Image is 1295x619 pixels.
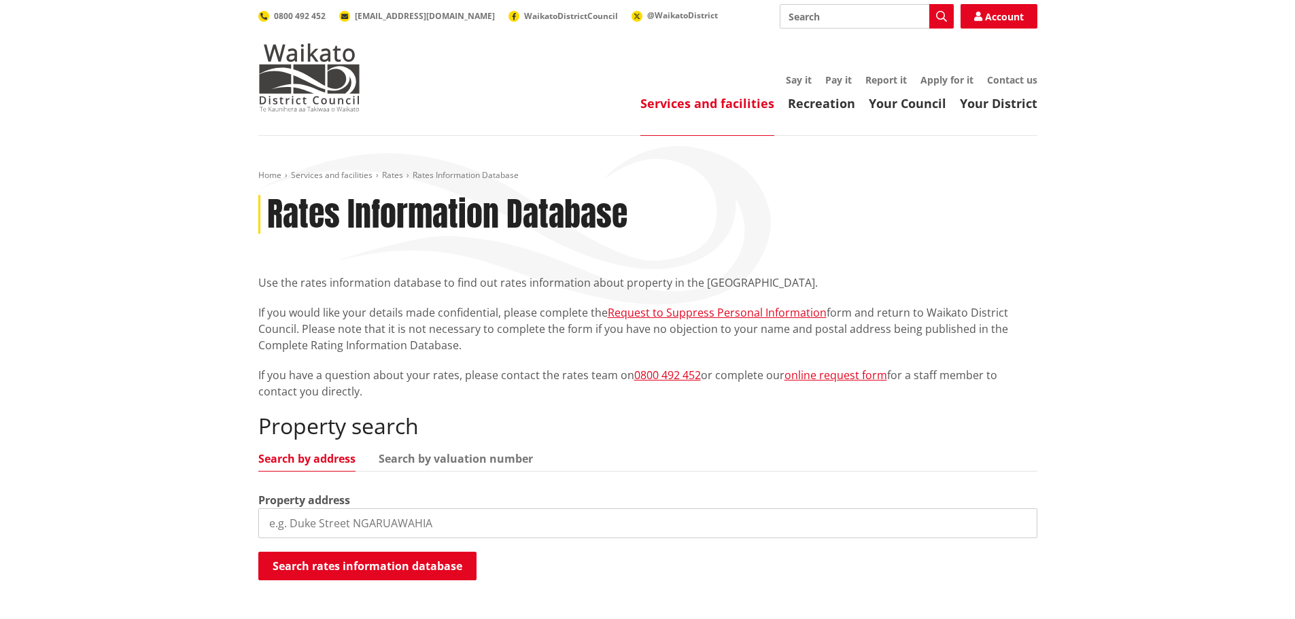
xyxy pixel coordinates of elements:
a: Services and facilities [640,95,774,111]
p: Use the rates information database to find out rates information about property in the [GEOGRAPHI... [258,275,1037,291]
a: Rates [382,169,403,181]
a: Your Council [869,95,946,111]
span: @WaikatoDistrict [647,10,718,21]
a: 0800 492 452 [634,368,701,383]
a: Say it [786,73,812,86]
a: 0800 492 452 [258,10,326,22]
p: If you have a question about your rates, please contact the rates team on or complete our for a s... [258,367,1037,400]
button: Search rates information database [258,552,477,580]
a: [EMAIL_ADDRESS][DOMAIN_NAME] [339,10,495,22]
a: Pay it [825,73,852,86]
p: If you would like your details made confidential, please complete the form and return to Waikato ... [258,304,1037,353]
a: Account [961,4,1037,29]
img: Waikato District Council - Te Kaunihera aa Takiwaa o Waikato [258,43,360,111]
a: Apply for it [920,73,973,86]
input: e.g. Duke Street NGARUAWAHIA [258,508,1037,538]
span: [EMAIL_ADDRESS][DOMAIN_NAME] [355,10,495,22]
h1: Rates Information Database [267,195,627,234]
a: WaikatoDistrictCouncil [508,10,618,22]
a: Services and facilities [291,169,373,181]
span: WaikatoDistrictCouncil [524,10,618,22]
a: Recreation [788,95,855,111]
input: Search input [780,4,954,29]
a: Search by address [258,453,356,464]
a: @WaikatoDistrict [632,10,718,21]
nav: breadcrumb [258,170,1037,181]
a: Your District [960,95,1037,111]
a: Home [258,169,281,181]
a: Report it [865,73,907,86]
a: Search by valuation number [379,453,533,464]
span: Rates Information Database [413,169,519,181]
label: Property address [258,492,350,508]
span: 0800 492 452 [274,10,326,22]
h2: Property search [258,413,1037,439]
a: online request form [784,368,887,383]
a: Contact us [987,73,1037,86]
a: Request to Suppress Personal Information [608,305,827,320]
